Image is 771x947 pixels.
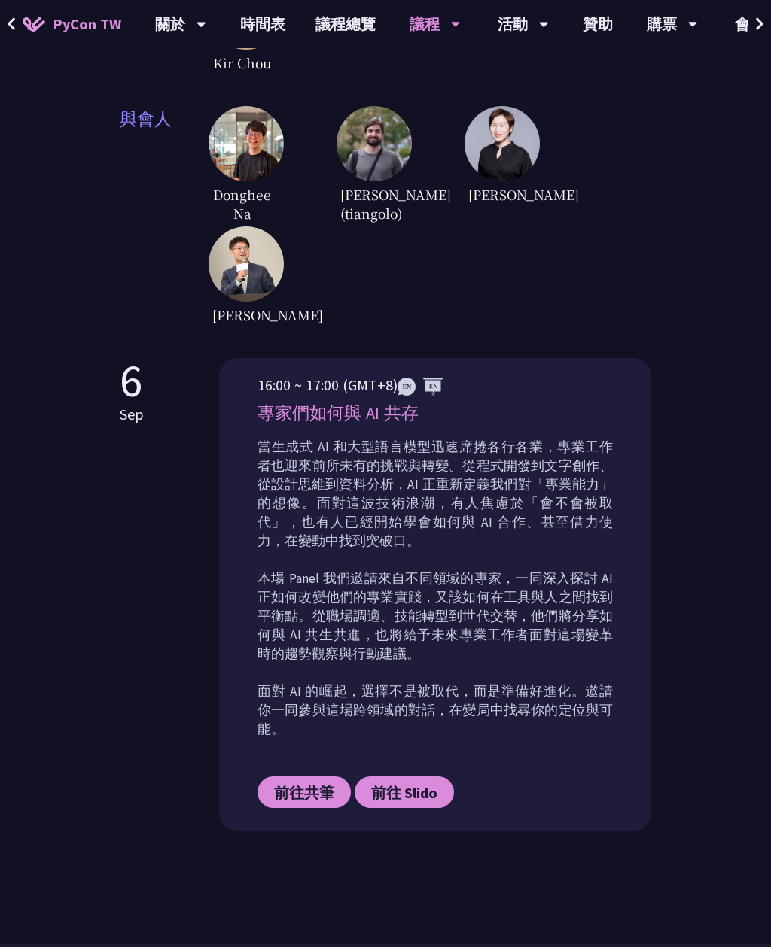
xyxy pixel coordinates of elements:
span: [PERSON_NAME] (tiangolo) [337,181,404,226]
p: Sep [120,403,144,426]
span: 與會人 [120,106,209,328]
span: Donghee Na [209,181,276,226]
a: 前往共筆 [258,776,351,808]
span: [PERSON_NAME] [209,302,276,328]
span: [PERSON_NAME] [465,181,532,208]
img: Sebasti%C3%A1nRam%C3%ADrez.1365658.jpeg [337,106,412,181]
p: 6 [120,358,144,403]
span: Kir Chou [209,50,276,76]
p: 當生成式 AI 和大型語言模型迅速席捲各行各業，專業工作者也迎來前所未有的挑戰與轉變。從程式開發到文字創作、從設計思維到資料分析，AI 正重新定義我們對「專業能力」的想像。面對這波技術浪潮，有人... [258,438,613,739]
img: TicaLin.61491bf.png [465,106,540,181]
a: 前往 Slido [355,776,454,808]
img: DongheeNa.093fe47.jpeg [209,106,284,181]
span: 前往 Slido [371,783,437,802]
span: 前往共筆 [274,783,334,802]
img: Home icon of PyCon TW 2025 [23,17,45,32]
img: YCChen.e5e7a43.jpg [209,226,284,302]
p: 專家們如何與 AI 共存 [258,400,613,426]
img: ENEN.5a408d1.svg [398,378,443,396]
span: PyCon TW [53,13,121,35]
p: 16:00 ~ 17:00 (GMT+8) [258,374,613,396]
a: PyCon TW [8,5,136,43]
